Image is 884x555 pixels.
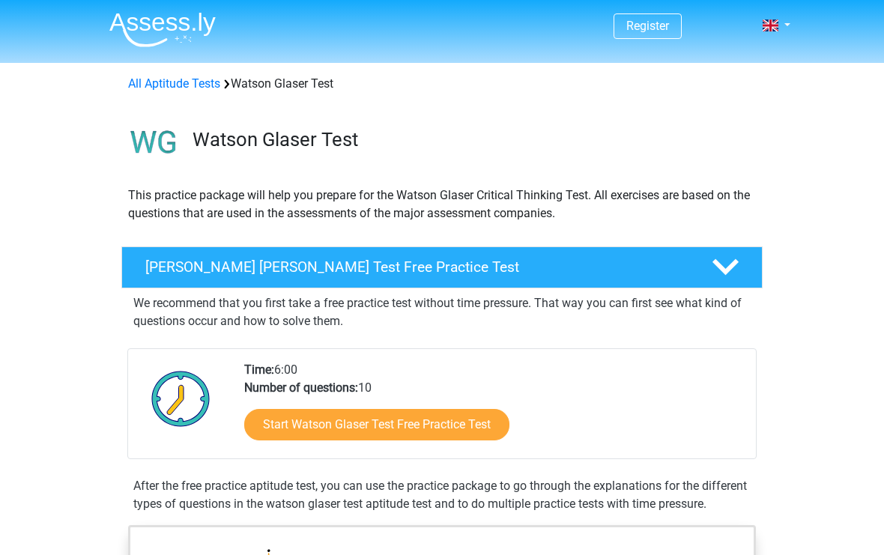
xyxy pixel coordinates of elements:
div: 6:00 10 [233,361,755,458]
img: Assessly [109,12,216,47]
b: Number of questions: [244,380,358,395]
a: All Aptitude Tests [128,76,220,91]
a: Start Watson Glaser Test Free Practice Test [244,409,509,440]
h4: [PERSON_NAME] [PERSON_NAME] Test Free Practice Test [145,258,688,276]
p: We recommend that you first take a free practice test without time pressure. That way you can fir... [133,294,751,330]
a: Register [626,19,669,33]
div: After the free practice aptitude test, you can use the practice package to go through the explana... [127,477,757,513]
img: Clock [143,361,219,436]
p: This practice package will help you prepare for the Watson Glaser Critical Thinking Test. All exe... [128,186,756,222]
h3: Watson Glaser Test [193,128,751,151]
div: Watson Glaser Test [122,75,762,93]
a: [PERSON_NAME] [PERSON_NAME] Test Free Practice Test [115,246,769,288]
img: watson glaser test [122,111,186,175]
b: Time: [244,363,274,377]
